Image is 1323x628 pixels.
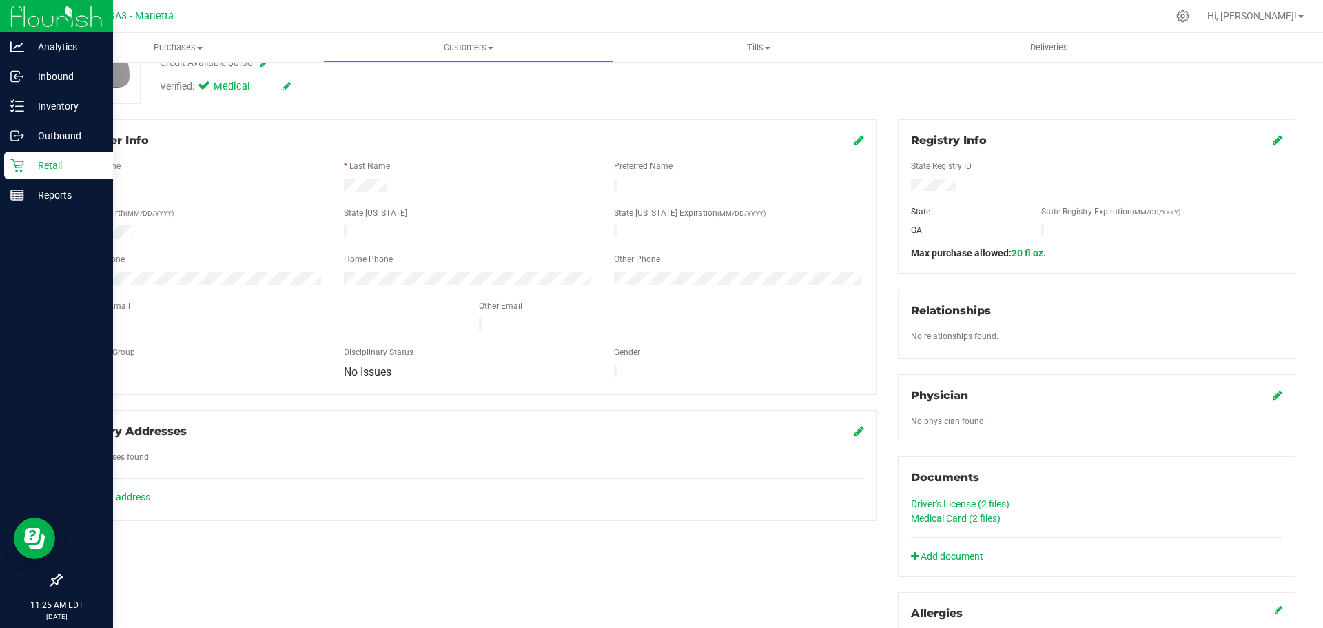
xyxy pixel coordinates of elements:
[344,253,393,265] label: Home Phone
[10,159,24,172] inline-svg: Retail
[14,518,55,559] iframe: Resource center
[344,207,407,219] label: State [US_STATE]
[1207,10,1297,21] span: Hi, [PERSON_NAME]!
[79,207,174,219] label: Date of Birth
[125,210,174,217] span: (MM/DD/YYYY)
[33,33,323,62] a: Purchases
[911,134,987,147] span: Registry Info
[911,607,963,620] span: Allergies
[904,33,1194,62] a: Deliveries
[911,549,990,564] a: Add document
[1012,41,1087,54] span: Deliveries
[344,365,391,378] span: No Issues
[479,300,522,312] label: Other Email
[24,39,107,55] p: Analytics
[911,247,1046,259] span: Max purchase allowed:
[33,41,323,54] span: Purchases
[614,346,640,358] label: Gender
[10,129,24,143] inline-svg: Outbound
[614,207,766,219] label: State [US_STATE] Expiration
[24,68,107,85] p: Inbound
[10,40,24,54] inline-svg: Analytics
[1041,205,1180,218] label: State Registry Expiration
[228,57,253,68] span: $0.00
[344,346,413,358] label: Disciplinary Status
[24,128,107,144] p: Outbound
[911,330,998,343] label: No relationships found.
[614,160,673,172] label: Preferred Name
[108,10,174,22] span: GA3 - Marietta
[717,210,766,217] span: (MM/DD/YYYY)
[160,79,291,94] div: Verified:
[911,513,1001,524] a: Medical Card (2 files)
[911,389,968,402] span: Physician
[160,56,767,70] div: Credit Available:
[10,70,24,83] inline-svg: Inbound
[901,224,1032,236] div: GA
[24,187,107,203] p: Reports
[6,611,107,622] p: [DATE]
[1174,10,1191,23] div: Manage settings
[24,157,107,174] p: Retail
[911,160,972,172] label: State Registry ID
[324,41,613,54] span: Customers
[1012,247,1046,259] span: 20 fl oz.
[10,99,24,113] inline-svg: Inventory
[323,33,613,62] a: Customers
[74,425,187,438] span: Delivery Addresses
[614,253,660,265] label: Other Phone
[613,33,903,62] a: Tills
[214,79,269,94] span: Medical
[911,471,979,484] span: Documents
[6,599,107,611] p: 11:25 AM EDT
[911,416,986,426] span: No physician found.
[1132,208,1180,216] span: (MM/DD/YYYY)
[911,498,1009,509] a: Driver's License (2 files)
[911,304,991,317] span: Relationships
[24,98,107,114] p: Inventory
[10,188,24,202] inline-svg: Reports
[349,160,390,172] label: Last Name
[614,41,903,54] span: Tills
[901,205,1032,218] div: State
